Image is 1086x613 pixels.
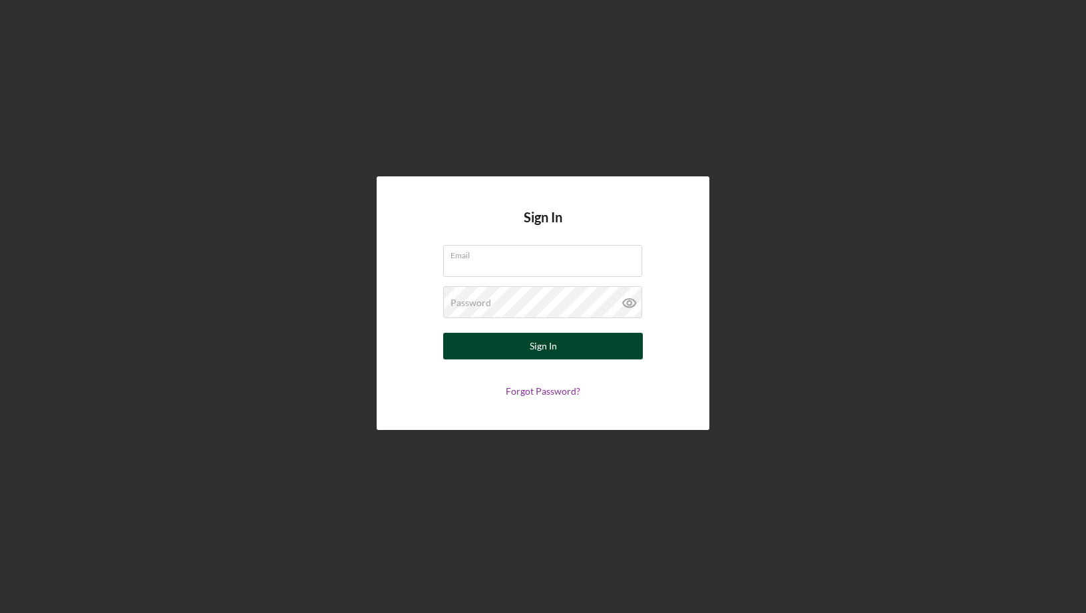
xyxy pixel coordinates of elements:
a: Forgot Password? [506,385,580,397]
label: Password [451,298,491,308]
div: Sign In [530,333,557,359]
button: Sign In [443,333,643,359]
h4: Sign In [524,210,562,245]
label: Email [451,246,642,260]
